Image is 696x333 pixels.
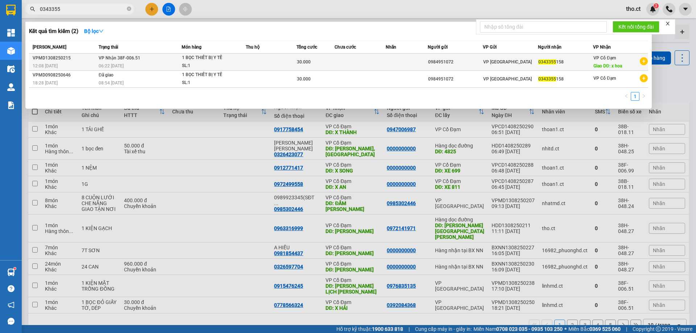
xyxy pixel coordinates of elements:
[665,21,670,26] span: close
[78,25,109,37] button: Bộ lọcdown
[483,45,497,50] span: VP Gửi
[618,23,654,31] span: Kết nối tổng đài
[640,74,648,82] span: plus-circle
[297,45,317,50] span: Tổng cước
[6,5,16,16] img: logo-vxr
[182,54,236,62] div: 1 BỌC THIẾT BỊ Y TẾ
[7,83,15,91] img: warehouse-icon
[593,63,622,68] span: Giao DĐ: x hoa
[538,76,556,82] span: 0343355
[631,92,639,101] li: 1
[624,94,629,98] span: left
[640,57,648,65] span: plus-circle
[99,63,124,68] span: 06:22 [DATE]
[7,47,15,55] img: warehouse-icon
[84,28,104,34] strong: Bộ lọc
[33,71,96,79] div: VPMD0908250646
[631,92,639,100] a: 1
[335,45,356,50] span: Chưa cước
[14,267,16,270] sup: 1
[33,45,66,50] span: [PERSON_NAME]
[386,45,396,50] span: Nhãn
[538,59,556,64] span: 0343355
[593,55,616,61] span: VP Cổ Đạm
[593,45,611,50] span: VP Nhận
[639,92,648,101] li: Next Page
[182,62,236,70] div: SL: 1
[7,65,15,73] img: warehouse-icon
[8,285,14,292] span: question-circle
[127,6,131,13] span: close-circle
[182,45,202,50] span: Món hàng
[7,269,15,276] img: warehouse-icon
[538,75,593,83] div: 158
[33,80,58,86] span: 18:28 [DATE]
[297,76,311,82] span: 30.000
[182,71,236,79] div: 1 BỌC THIẾT BỊ Y TẾ
[99,72,113,78] span: Đã giao
[428,45,448,50] span: Người gửi
[483,76,532,82] span: VP [GEOGRAPHIC_DATA]
[33,63,58,68] span: 12:08 [DATE]
[428,75,482,83] div: 0984951072
[7,101,15,109] img: solution-icon
[297,59,311,64] span: 30.000
[642,94,646,98] span: right
[613,21,659,33] button: Kết nối tổng đài
[246,45,260,50] span: Thu hộ
[30,7,35,12] span: search
[8,318,14,325] span: message
[622,92,631,101] li: Previous Page
[480,21,607,33] input: Nhập số tổng đài
[7,29,15,37] img: dashboard-icon
[538,45,562,50] span: Người nhận
[99,29,104,34] span: down
[483,59,532,64] span: VP [GEOGRAPHIC_DATA]
[538,58,593,66] div: 158
[8,301,14,308] span: notification
[639,92,648,101] button: right
[40,5,125,13] input: Tìm tên, số ĐT hoặc mã đơn
[593,76,616,81] span: VP Cổ Đạm
[127,7,131,11] span: close-circle
[99,45,118,50] span: Trạng thái
[99,80,124,86] span: 08:54 [DATE]
[428,58,482,66] div: 0984951072
[29,28,78,35] h3: Kết quả tìm kiếm ( 2 )
[99,55,140,61] span: VP Nhận 38F-006.51
[182,79,236,87] div: SL: 1
[622,92,631,101] button: left
[33,54,96,62] div: VPMD1308250215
